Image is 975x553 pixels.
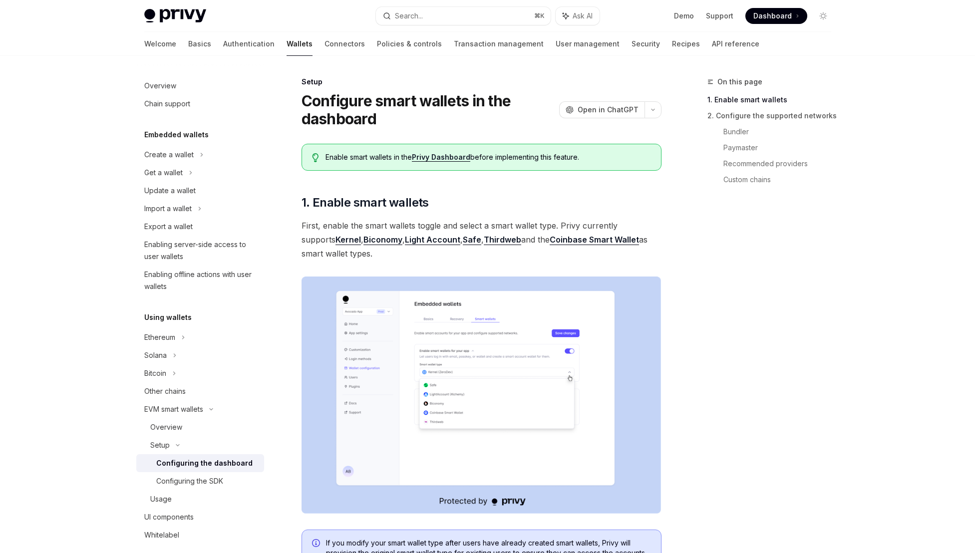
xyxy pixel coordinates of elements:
[312,153,319,162] svg: Tip
[363,235,402,245] a: Biconomy
[302,219,661,261] span: First, enable the smart wallets toggle and select a smart wallet type. Privy currently supports ,...
[712,32,759,56] a: API reference
[136,218,264,236] a: Export a wallet
[136,454,264,472] a: Configuring the dashboard
[136,236,264,266] a: Enabling server-side access to user wallets
[144,185,196,197] div: Update a wallet
[136,266,264,295] a: Enabling offline actions with user wallets
[144,149,194,161] div: Create a wallet
[723,140,839,156] a: Paymaster
[556,32,620,56] a: User management
[144,269,258,292] div: Enabling offline actions with user wallets
[753,11,792,21] span: Dashboard
[325,32,365,56] a: Connectors
[144,367,166,379] div: Bitcoin
[377,32,442,56] a: Policies & controls
[144,239,258,263] div: Enabling server-side access to user wallets
[144,349,167,361] div: Solana
[395,10,423,22] div: Search...
[144,167,183,179] div: Get a wallet
[556,7,600,25] button: Ask AI
[144,403,203,415] div: EVM smart wallets
[150,439,170,451] div: Setup
[707,92,839,108] a: 1. Enable smart wallets
[144,9,206,23] img: light logo
[136,508,264,526] a: UI components
[672,32,700,56] a: Recipes
[745,8,807,24] a: Dashboard
[144,385,186,397] div: Other chains
[302,77,661,87] div: Setup
[723,172,839,188] a: Custom chains
[484,235,521,245] a: Thirdweb
[136,490,264,508] a: Usage
[287,32,313,56] a: Wallets
[376,7,551,25] button: Search...⌘K
[136,182,264,200] a: Update a wallet
[534,12,545,20] span: ⌘ K
[559,101,645,118] button: Open in ChatGPT
[335,235,361,245] a: Kernel
[144,203,192,215] div: Import a wallet
[223,32,275,56] a: Authentication
[573,11,593,21] span: Ask AI
[144,511,194,523] div: UI components
[144,129,209,141] h5: Embedded wallets
[674,11,694,21] a: Demo
[156,475,223,487] div: Configuring the SDK
[463,235,481,245] a: Safe
[723,156,839,172] a: Recommended providers
[412,153,470,162] a: Privy Dashboard
[150,421,182,433] div: Overview
[144,98,190,110] div: Chain support
[578,105,639,115] span: Open in ChatGPT
[632,32,660,56] a: Security
[150,493,172,505] div: Usage
[136,95,264,113] a: Chain support
[706,11,733,21] a: Support
[717,76,762,88] span: On this page
[815,8,831,24] button: Toggle dark mode
[302,276,661,514] img: Sample enable smart wallets
[312,539,322,549] svg: Info
[707,108,839,124] a: 2. Configure the supported networks
[136,382,264,400] a: Other chains
[723,124,839,140] a: Bundler
[188,32,211,56] a: Basics
[550,235,639,245] a: Coinbase Smart Wallet
[136,526,264,544] a: Whitelabel
[302,92,555,128] h1: Configure smart wallets in the dashboard
[144,331,175,343] div: Ethereum
[144,529,179,541] div: Whitelabel
[454,32,544,56] a: Transaction management
[302,195,429,211] span: 1. Enable smart wallets
[136,472,264,490] a: Configuring the SDK
[144,311,192,323] h5: Using wallets
[325,152,650,162] span: Enable smart wallets in the before implementing this feature.
[405,235,460,245] a: Light Account
[144,32,176,56] a: Welcome
[144,80,176,92] div: Overview
[156,457,253,469] div: Configuring the dashboard
[136,418,264,436] a: Overview
[144,221,193,233] div: Export a wallet
[136,77,264,95] a: Overview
